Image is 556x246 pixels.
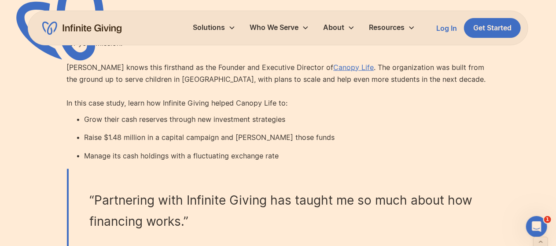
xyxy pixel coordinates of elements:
[369,22,405,33] div: Resources
[526,216,547,237] iframe: Intercom live chat
[334,63,374,72] a: Canopy Life
[85,132,490,143] li: Raise $1.48 million in a capital campaign and [PERSON_NAME] those funds
[250,22,298,33] div: Who We Serve
[193,22,225,33] div: Solutions
[464,18,521,38] a: Get Started
[85,114,490,125] li: Grow their cash reserves through new investment strategies
[362,18,422,37] div: Resources
[42,21,122,35] a: home
[323,22,344,33] div: About
[436,25,457,32] div: Log In
[316,18,362,37] div: About
[67,14,490,110] p: Launching a capital campaign is daunting, especially when you’re a nonprofit looking to build a c...
[243,18,316,37] div: Who We Serve
[186,18,243,37] div: Solutions
[436,23,457,33] a: Log In
[544,216,551,223] span: 1
[85,150,490,162] li: Manage its cash holdings with a fluctuating exchange rate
